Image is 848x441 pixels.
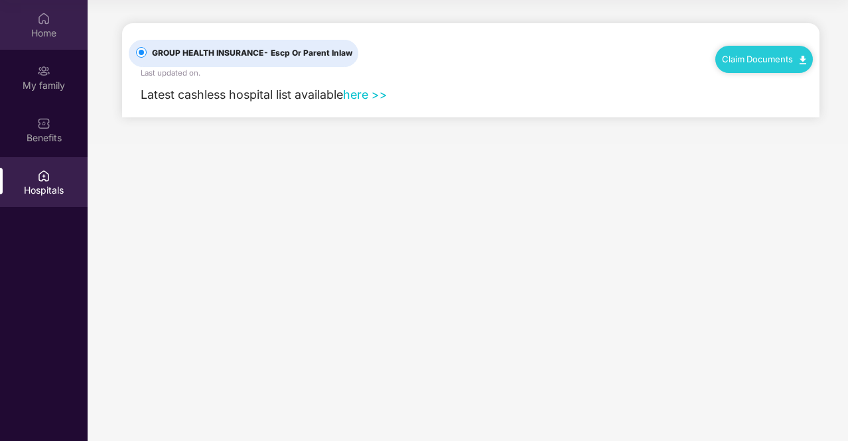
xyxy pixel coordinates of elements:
[343,88,388,101] a: here >>
[722,54,806,64] a: Claim Documents
[141,88,343,101] span: Latest cashless hospital list available
[37,117,50,130] img: svg+xml;base64,PHN2ZyBpZD0iQmVuZWZpdHMiIHhtbG5zPSJodHRwOi8vd3d3LnczLm9yZy8yMDAwL3N2ZyIgd2lkdGg9Ij...
[37,169,50,182] img: svg+xml;base64,PHN2ZyBpZD0iSG9zcGl0YWxzIiB4bWxucz0iaHR0cDovL3d3dy53My5vcmcvMjAwMC9zdmciIHdpZHRoPS...
[800,56,806,64] img: svg+xml;base64,PHN2ZyB4bWxucz0iaHR0cDovL3d3dy53My5vcmcvMjAwMC9zdmciIHdpZHRoPSIxMC40IiBoZWlnaHQ9Ij...
[37,64,50,78] img: svg+xml;base64,PHN2ZyB3aWR0aD0iMjAiIGhlaWdodD0iMjAiIHZpZXdCb3g9IjAgMCAyMCAyMCIgZmlsbD0ibm9uZSIgeG...
[141,67,200,79] div: Last updated on .
[37,12,50,25] img: svg+xml;base64,PHN2ZyBpZD0iSG9tZSIgeG1sbnM9Imh0dHA6Ly93d3cudzMub3JnLzIwMDAvc3ZnIiB3aWR0aD0iMjAiIG...
[263,48,352,58] span: - Escp Or Parent Inlaw
[147,47,358,60] span: GROUP HEALTH INSURANCE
